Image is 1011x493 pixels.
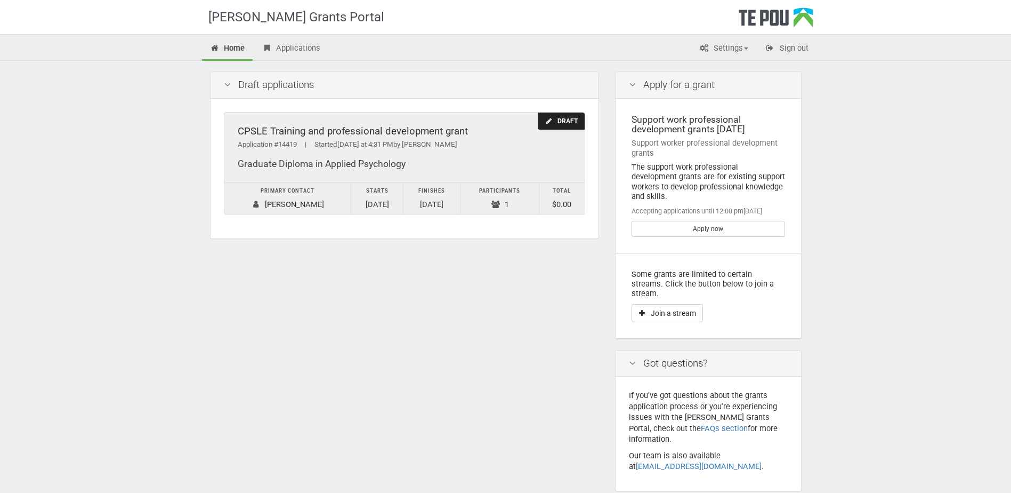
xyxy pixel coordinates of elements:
td: [DATE] [351,183,403,214]
a: Settings [691,37,756,61]
div: Draft [538,113,584,130]
p: Our team is also available at . [629,450,788,472]
div: Te Pou Logo [739,7,813,34]
div: Starts [357,186,398,197]
a: Home [202,37,253,61]
div: Apply for a grant [616,72,801,99]
td: [DATE] [403,183,460,214]
div: Support work professional development grants [DATE] [632,115,785,134]
a: FAQs section [701,424,748,433]
div: Graduate Diploma in Applied Psychology [238,158,571,170]
div: The support work professional development grants are for existing support workers to develop prof... [632,162,785,201]
a: Applications [254,37,328,61]
td: $0.00 [539,183,584,214]
div: Total [545,186,579,197]
span: | [297,140,314,148]
div: Finishes [409,186,455,197]
span: [DATE] at 4:31 PM [337,140,393,148]
p: Some grants are limited to certain streams. Click the button below to join a stream. [632,269,785,299]
div: CPSLE Training and professional development grant [238,126,571,137]
a: Sign out [757,37,816,61]
td: 1 [460,183,539,214]
div: Participants [466,186,533,197]
td: [PERSON_NAME] [224,183,351,214]
div: Got questions? [616,351,801,377]
p: If you've got questions about the grants application process or you're experiencing issues with t... [629,390,788,445]
div: Support worker professional development grants [632,138,785,158]
div: Accepting applications until 12:00 pm[DATE] [632,206,785,216]
button: Join a stream [632,304,703,322]
a: Apply now [632,221,785,237]
div: Primary contact [230,186,346,197]
div: Application #14419 Started by [PERSON_NAME] [238,139,571,150]
a: [EMAIL_ADDRESS][DOMAIN_NAME] [636,462,762,471]
div: Draft applications [211,72,598,99]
